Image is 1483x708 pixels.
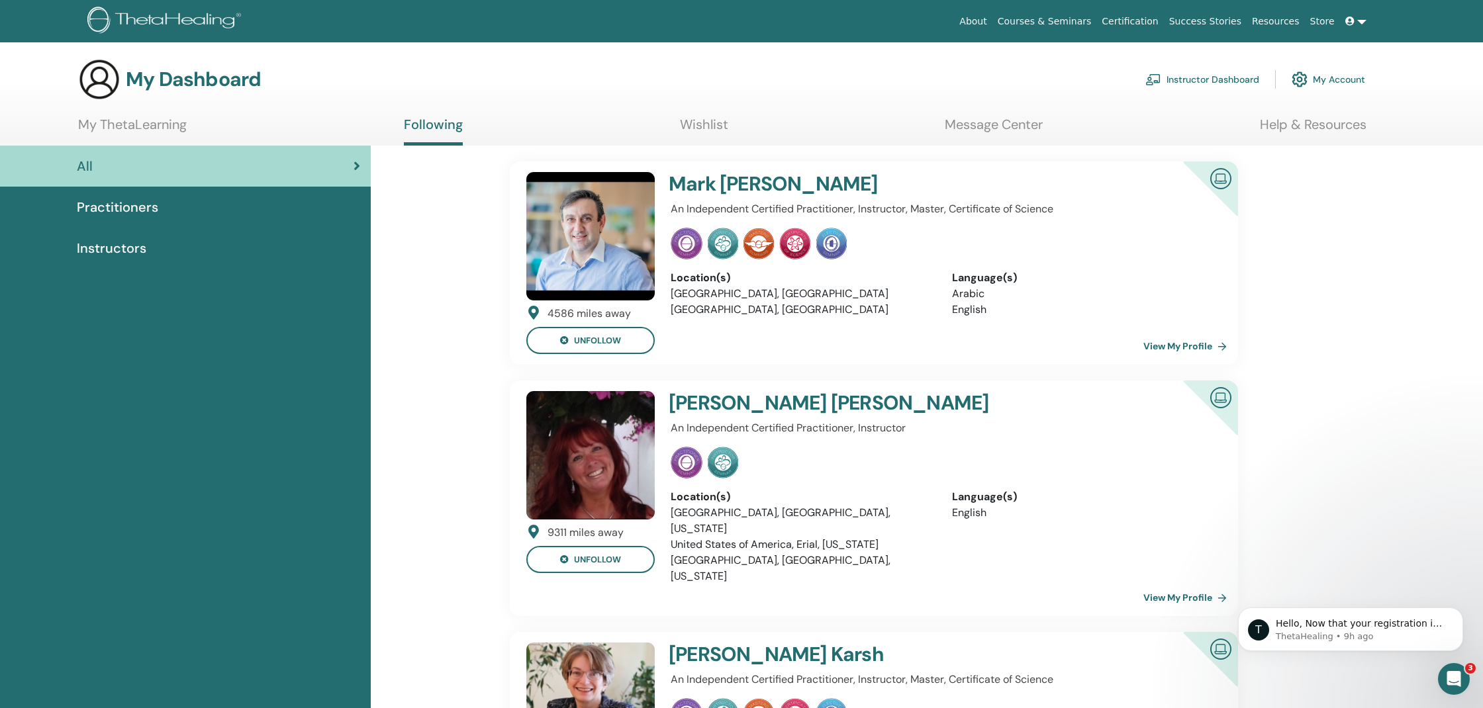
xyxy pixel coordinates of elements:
[548,525,624,541] div: 9311 miles away
[1218,580,1483,672] iframe: Intercom notifications message
[1438,663,1470,695] iframe: Intercom live chat
[1292,65,1365,94] a: My Account
[77,197,158,217] span: Practitioners
[669,172,1122,196] h4: Mark [PERSON_NAME]
[1145,73,1161,85] img: chalkboard-teacher.svg
[1260,116,1366,142] a: Help & Resources
[526,546,655,573] button: unfollow
[945,116,1043,142] a: Message Center
[404,116,463,146] a: Following
[671,537,932,553] li: United States of America, Erial, [US_STATE]
[952,286,1214,302] li: Arabic
[954,9,992,34] a: About
[1143,333,1232,359] a: View My Profile
[1205,163,1237,193] img: Certified Online Instructor
[671,489,932,505] div: Location(s)
[952,302,1214,318] li: English
[952,270,1214,286] div: Language(s)
[1205,633,1237,663] img: Certified Online Instructor
[671,505,932,537] li: [GEOGRAPHIC_DATA], [GEOGRAPHIC_DATA], [US_STATE]
[1145,65,1259,94] a: Instructor Dashboard
[1162,632,1238,708] div: Certified Online Instructor
[1143,584,1232,611] a: View My Profile
[1205,382,1237,412] img: Certified Online Instructor
[1247,9,1305,34] a: Resources
[1164,9,1247,34] a: Success Stories
[952,489,1214,505] div: Language(s)
[669,391,1122,415] h4: [PERSON_NAME] [PERSON_NAME]
[952,505,1214,521] li: English
[1096,9,1163,34] a: Certification
[1292,68,1308,91] img: cog.svg
[548,306,631,322] div: 4586 miles away
[526,327,655,354] button: unfollow
[1162,161,1238,238] div: Certified Online Instructor
[671,420,1214,436] p: An Independent Certified Practitioner, Instructor
[671,201,1214,217] p: An Independent Certified Practitioner, Instructor, Master, Certificate of Science
[671,672,1214,687] p: An Independent Certified Practitioner, Instructor, Master, Certificate of Science
[1162,380,1238,457] div: Certified Online Instructor
[77,156,93,176] span: All
[680,116,728,142] a: Wishlist
[87,7,246,36] img: logo.png
[78,58,120,101] img: generic-user-icon.jpg
[1465,663,1476,674] span: 3
[671,553,932,584] li: [GEOGRAPHIC_DATA], [GEOGRAPHIC_DATA], [US_STATE]
[671,302,932,318] li: [GEOGRAPHIC_DATA], [GEOGRAPHIC_DATA]
[526,172,655,300] img: default.jpg
[671,286,932,302] li: [GEOGRAPHIC_DATA], [GEOGRAPHIC_DATA]
[1305,9,1340,34] a: Store
[671,270,932,286] div: Location(s)
[126,67,261,91] h3: My Dashboard
[77,238,146,258] span: Instructors
[78,116,187,142] a: My ThetaLearning
[992,9,1097,34] a: Courses & Seminars
[669,642,1122,666] h4: [PERSON_NAME] Karsh
[526,391,655,519] img: default.jpg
